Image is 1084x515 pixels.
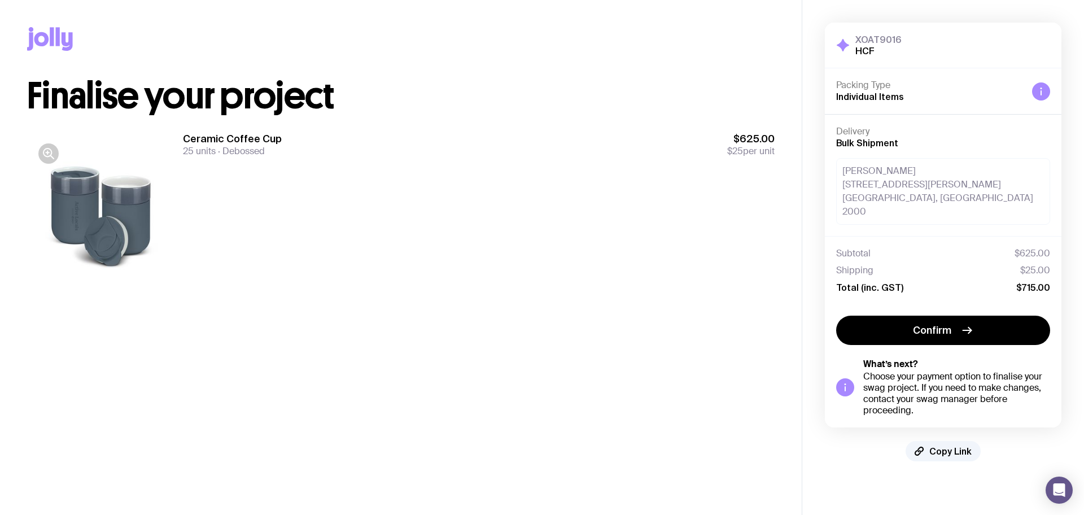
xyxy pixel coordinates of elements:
[836,138,898,148] span: Bulk Shipment
[929,446,972,457] span: Copy Link
[836,282,903,293] span: Total (inc. GST)
[727,145,743,157] span: $25
[836,316,1050,345] button: Confirm
[855,34,902,45] h3: XOAT9016
[836,91,904,102] span: Individual Items
[1046,477,1073,504] div: Open Intercom Messenger
[1020,265,1050,276] span: $25.00
[836,265,873,276] span: Shipping
[855,45,902,56] h2: HCF
[727,146,775,157] span: per unit
[863,371,1050,416] div: Choose your payment option to finalise your swag project. If you need to make changes, contact yo...
[216,145,265,157] span: Debossed
[863,359,1050,370] h5: What’s next?
[836,126,1050,137] h4: Delivery
[836,80,1023,91] h4: Packing Type
[836,248,871,259] span: Subtotal
[906,441,981,461] button: Copy Link
[183,132,282,146] h3: Ceramic Coffee Cup
[183,145,216,157] span: 25 units
[836,158,1050,225] div: [PERSON_NAME] [STREET_ADDRESS][PERSON_NAME] [GEOGRAPHIC_DATA], [GEOGRAPHIC_DATA] 2000
[1015,248,1050,259] span: $625.00
[913,324,951,337] span: Confirm
[1016,282,1050,293] span: $715.00
[27,78,775,114] h1: Finalise your project
[727,132,775,146] span: $625.00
